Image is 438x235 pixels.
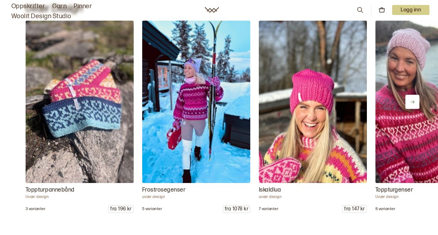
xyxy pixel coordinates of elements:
a: uvær design Iskaldlua Iskaldlua er en enkel og raskstrikket lue som passer perfekt for deg som er... [259,21,367,213]
p: fra 1078 kr [223,205,250,213]
p: Iskaldlua [259,186,367,194]
p: Logg inn [392,5,429,15]
p: Toppturpannebånd [26,186,134,194]
p: 7 varianter [259,207,278,211]
img: uvær design Frosegenser OBS! Alle genserne på bildene er strikket i Drops Snow, annen garninfo er... [142,21,250,183]
img: Uvær design Topptpannebånd Bruk opp restegarnet! Toppturpannebåndet er et enkelt og behagelig pan... [26,21,134,183]
button: User dropdown [392,5,429,15]
p: uvær design [142,194,250,199]
p: fra 196 kr [109,205,133,213]
p: fra 147 kr [343,205,367,213]
p: 5 varianter [142,207,162,211]
img: uvær design Iskaldlua Iskaldlua er en enkel og raskstrikket lue som passer perfekt for deg som er... [259,21,367,183]
p: Frostrosegenser [142,186,250,194]
p: 3 varianter [26,207,46,211]
p: Uvær design [26,194,134,199]
a: uvær design Frosegenser OBS! Alle genserne på bildene er strikket i Drops Snow, annen garninfo er... [142,21,250,213]
a: Garn [52,1,66,11]
p: 8 varianter [375,207,395,211]
a: Woolit Design Studio [11,11,71,21]
a: Oppskrifter [11,1,45,11]
a: Woolit [205,7,219,13]
a: Uvær design Topptpannebånd Bruk opp restegarnet! Toppturpannebåndet er et enkelt og behagelig pan... [26,21,134,213]
p: uvær design [259,194,367,199]
a: Pinner [74,1,92,11]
